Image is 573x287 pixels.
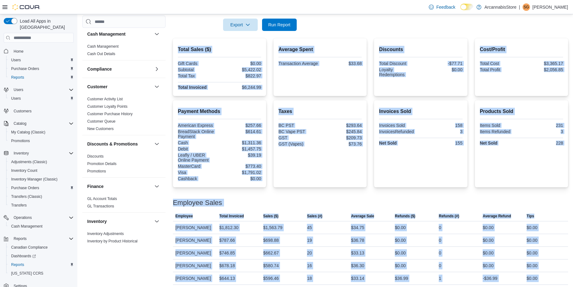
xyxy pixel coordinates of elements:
[178,67,218,72] div: Subtotal
[523,123,563,128] div: 231
[9,158,50,166] a: Adjustments (Classic)
[11,235,29,242] button: Reports
[483,275,497,282] div: -$36.99
[153,218,161,225] button: Inventory
[278,123,319,128] div: BC PST
[87,162,117,166] a: Promotion Details
[379,67,420,77] div: Loyalty Redemptions
[9,202,74,209] span: Transfers
[6,252,76,260] a: Dashboards
[11,214,74,221] span: Operations
[11,48,26,55] a: Home
[87,31,152,37] button: Cash Management
[6,56,76,64] button: Users
[523,129,563,134] div: 3
[11,254,36,259] span: Dashboards
[11,86,26,93] button: Users
[379,46,462,53] h2: Discounts
[262,19,297,31] button: Run Report
[519,3,520,11] p: |
[178,164,218,169] div: MasterCard
[178,108,261,115] h2: Payment Methods
[351,214,374,219] span: Average Sale
[9,223,45,230] a: Cash Management
[6,260,76,269] button: Reports
[321,135,362,140] div: $209.73
[9,65,42,72] a: Purchase Orders
[11,66,39,71] span: Purchase Orders
[178,140,218,145] div: Cash
[268,22,291,28] span: Run Report
[14,87,23,92] span: Users
[480,67,520,72] div: Total Profit
[6,243,76,252] button: Canadian Compliance
[527,224,537,231] div: $0.00
[1,213,76,222] button: Operations
[9,167,74,174] span: Inventory Count
[87,183,152,189] button: Finance
[87,66,152,72] button: Compliance
[307,249,312,257] div: 20
[395,224,406,231] div: $0.00
[219,262,235,269] div: $678.18
[87,239,138,243] a: Inventory by Product Historical
[11,130,45,135] span: My Catalog (Classic)
[11,194,42,199] span: Transfers (Classic)
[263,262,279,269] div: $580.74
[6,192,76,201] button: Transfers (Classic)
[523,61,563,66] div: $3,365.17
[278,129,319,134] div: BC Vape PST
[87,111,133,116] span: Customer Purchase History
[87,126,114,131] span: New Customers
[1,119,76,128] button: Catalog
[87,44,118,49] a: Cash Management
[9,65,74,72] span: Purchase Orders
[460,4,473,10] input: Dark Mode
[278,46,362,53] h2: Average Spent
[87,218,152,224] button: Inventory
[395,262,406,269] div: $0.00
[351,237,364,244] div: $36.78
[278,141,319,146] div: GST (Vapes)
[221,73,261,78] div: $822.97
[483,214,511,219] span: Average Refund
[11,271,43,276] span: [US_STATE] CCRS
[11,96,21,101] span: Users
[87,84,107,90] h3: Customer
[9,184,42,192] a: Purchase Orders
[87,204,114,209] span: GL Transactions
[9,74,27,81] a: Reports
[87,197,117,201] a: GL Account Totals
[527,249,537,257] div: $0.00
[11,86,74,93] span: Users
[221,129,261,134] div: $614.61
[11,224,42,229] span: Cash Management
[422,61,463,66] div: -$77.71
[221,67,261,72] div: $5,422.02
[153,140,161,148] button: Discounts & Promotions
[1,234,76,243] button: Reports
[351,262,364,269] div: $36.30
[178,129,218,139] div: BreadStack Online Payment
[11,203,27,208] span: Transfers
[219,224,239,231] div: $1,812.30
[307,224,312,231] div: 45
[87,84,152,90] button: Customer
[87,231,124,236] span: Inventory Adjustments
[153,65,161,73] button: Compliance
[223,19,258,31] button: Export
[1,149,76,158] button: Inventory
[87,232,124,236] a: Inventory Adjustments
[307,237,312,244] div: 19
[439,237,441,244] div: 0
[278,108,362,115] h2: Taxes
[307,275,312,282] div: 18
[87,218,107,224] h3: Inventory
[263,224,282,231] div: $1,563.79
[6,64,76,73] button: Purchase Orders
[219,237,235,244] div: $787.66
[351,249,364,257] div: $33.13
[6,128,76,137] button: My Catalog (Classic)
[87,196,117,201] span: GL Account Totals
[178,85,207,90] strong: Total Invoiced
